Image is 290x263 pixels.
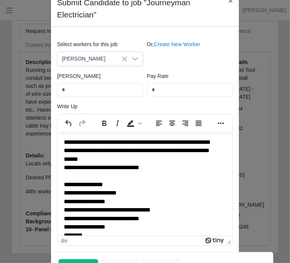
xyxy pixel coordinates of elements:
label: Write Up [57,103,77,110]
a: Create New Worker [154,41,201,47]
label: Select workers for this job [57,40,117,48]
button: Align left [153,118,165,129]
button: Reveal or hide additional toolbar items [214,118,227,129]
a: Powered by Tiny [205,238,224,244]
button: Redo [76,118,88,129]
button: Bold [98,118,111,129]
button: Italic [111,118,124,129]
div: Press the Up and Down arrow keys to resize the editor. [224,236,232,245]
label: Pay Rate [147,72,169,80]
button: Justify [192,118,205,129]
iframe: Rich Text Area [58,132,232,236]
button: Undo [62,118,75,129]
div: Or, [145,40,235,66]
div: Background color Black [124,118,143,129]
label: [PERSON_NAME] [57,72,100,80]
button: Align right [179,118,192,129]
div: div [61,238,68,244]
span: Juan Castro [57,52,128,66]
button: Align center [166,118,179,129]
